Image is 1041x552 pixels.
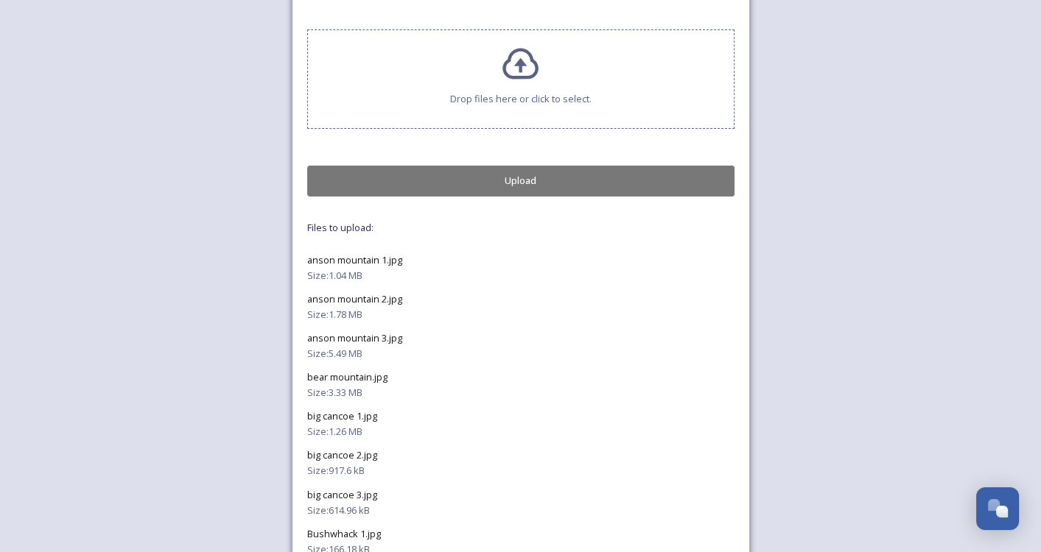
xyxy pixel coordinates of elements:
[307,269,362,283] span: Size: 1.04 MB
[307,503,370,517] span: Size: 614.96 kB
[307,425,362,439] span: Size: 1.26 MB
[307,386,362,400] span: Size: 3.33 MB
[307,253,402,266] span: anson mountain 1.jpg
[307,292,402,305] span: anson mountain 2.jpg
[307,527,381,540] span: Bushwhack 1.jpg
[307,464,365,478] span: Size: 917.6 kB
[307,370,388,383] span: bear mountain.jpg
[307,166,735,196] button: Upload
[307,308,362,322] span: Size: 1.78 MB
[307,409,377,422] span: big cancoe 1.jpg
[307,488,377,501] span: big cancoe 3.jpg
[976,487,1019,530] button: Open Chat
[307,347,362,361] span: Size: 5.49 MB
[307,221,374,234] span: Files to upload:
[307,448,377,461] span: big cancoe 2.jpg
[450,92,592,106] span: Drop files here or click to select.
[307,331,402,344] span: anson mountain 3.jpg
